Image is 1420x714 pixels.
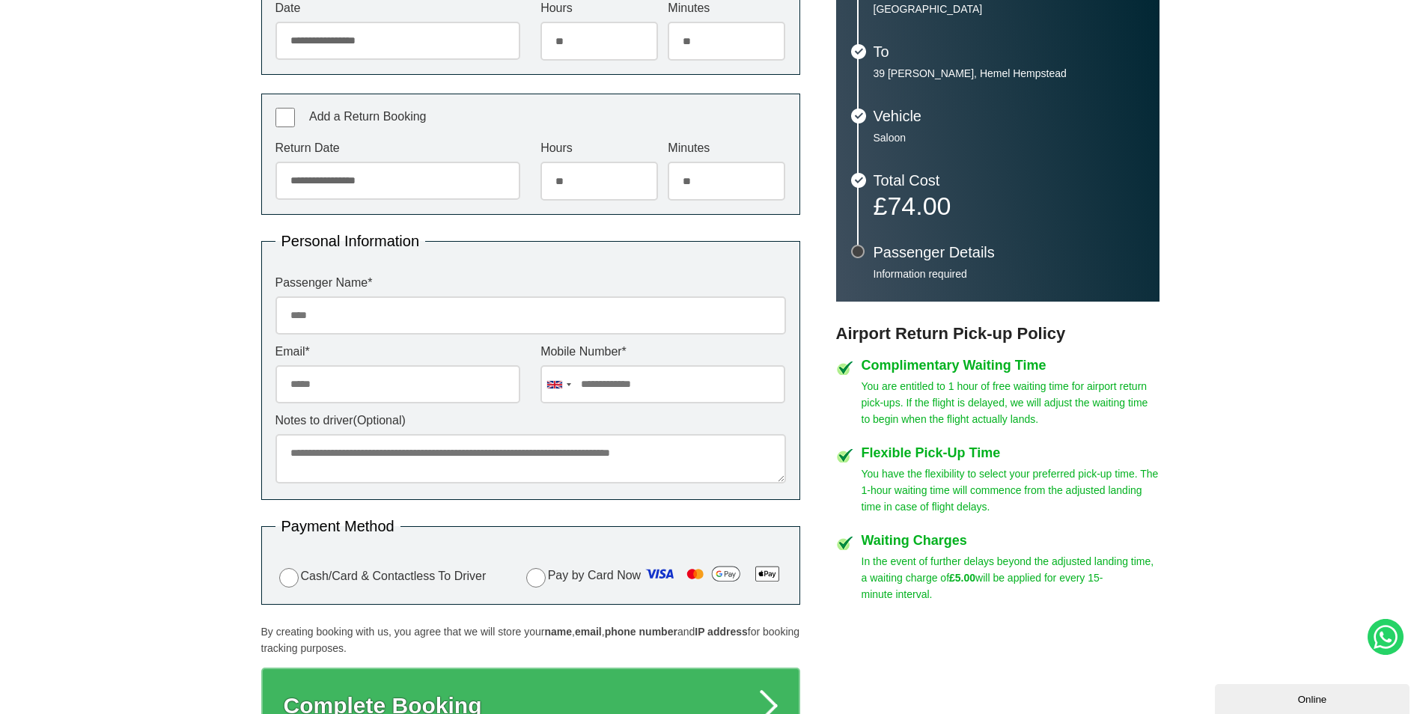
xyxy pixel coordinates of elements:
[862,378,1160,427] p: You are entitled to 1 hour of free waiting time for airport return pick-ups. If the flight is del...
[275,415,786,427] label: Notes to driver
[874,173,1145,188] h3: Total Cost
[309,110,427,123] span: Add a Return Booking
[949,572,975,584] strong: £5.00
[874,245,1145,260] h3: Passenger Details
[261,623,800,656] p: By creating booking with us, you agree that we will store your , , and for booking tracking purpo...
[275,108,295,127] input: Add a Return Booking
[1215,681,1413,714] iframe: chat widget
[544,626,572,638] strong: name
[668,2,785,14] label: Minutes
[540,346,785,358] label: Mobile Number
[874,2,1145,16] p: [GEOGRAPHIC_DATA]
[275,519,400,534] legend: Payment Method
[275,277,786,289] label: Passenger Name
[540,142,658,154] label: Hours
[668,142,785,154] label: Minutes
[887,192,951,220] span: 74.00
[522,562,786,591] label: Pay by Card Now
[874,44,1145,59] h3: To
[862,466,1160,515] p: You have the flexibility to select your preferred pick-up time. The 1-hour waiting time will comm...
[279,568,299,588] input: Cash/Card & Contactless To Driver
[862,553,1160,602] p: In the event of further delays beyond the adjusted landing time, a waiting charge of will be appl...
[540,2,658,14] label: Hours
[862,534,1160,547] h4: Waiting Charges
[275,346,520,358] label: Email
[275,142,520,154] label: Return Date
[862,358,1160,372] h4: Complimentary Waiting Time
[353,414,406,427] span: (Optional)
[874,267,1145,281] p: Information required
[575,626,602,638] strong: email
[541,366,576,403] div: United Kingdom: +44
[275,2,520,14] label: Date
[695,626,748,638] strong: IP address
[836,324,1160,344] h3: Airport Return Pick-up Policy
[874,109,1145,123] h3: Vehicle
[605,626,677,638] strong: phone number
[874,67,1145,80] p: 39 [PERSON_NAME], Hemel Hempstead
[862,446,1160,460] h4: Flexible Pick-Up Time
[275,566,487,588] label: Cash/Card & Contactless To Driver
[275,234,426,248] legend: Personal Information
[874,131,1145,144] p: Saloon
[526,568,546,588] input: Pay by Card Now
[874,195,1145,216] p: £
